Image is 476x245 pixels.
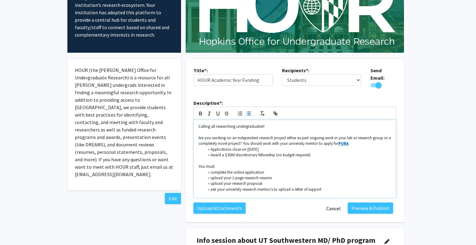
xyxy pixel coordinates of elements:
b: Send Email: [370,67,384,81]
button: Edit [165,193,181,204]
a: PURA [338,141,348,146]
p: HOUR (the [PERSON_NAME] Office for Undergraduate Research) is a resource for all [PERSON_NAME] un... [75,66,174,178]
button: Preview & Publish [348,203,393,214]
label: Upload Attachments [193,203,246,214]
li: complete the online application [205,170,392,175]
div: Toggle [370,82,397,89]
p: Calling all researching undergraduates!! [198,124,391,129]
h4: Info session about UT Southwestern MD/ PhD program [197,236,376,245]
iframe: Chat [5,217,26,240]
li: Award a $3000 discretionary fellowship (no budget required) [205,152,392,158]
p: You must: [198,164,391,169]
p: Are you working on an independent research project either as part ongoing work in your lab or res... [198,135,391,147]
li: upload your 1-page research resume [205,175,392,181]
li: Applications close on [DATE] [205,147,392,152]
button: Cancel [322,203,345,214]
b: Recipients*: [282,67,309,73]
b: Title*: [193,67,208,73]
li: upload your research proposal [205,181,392,186]
li: ask your university research mentor/s to upload a letter of support [205,187,392,192]
b: Description*: [193,100,223,106]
